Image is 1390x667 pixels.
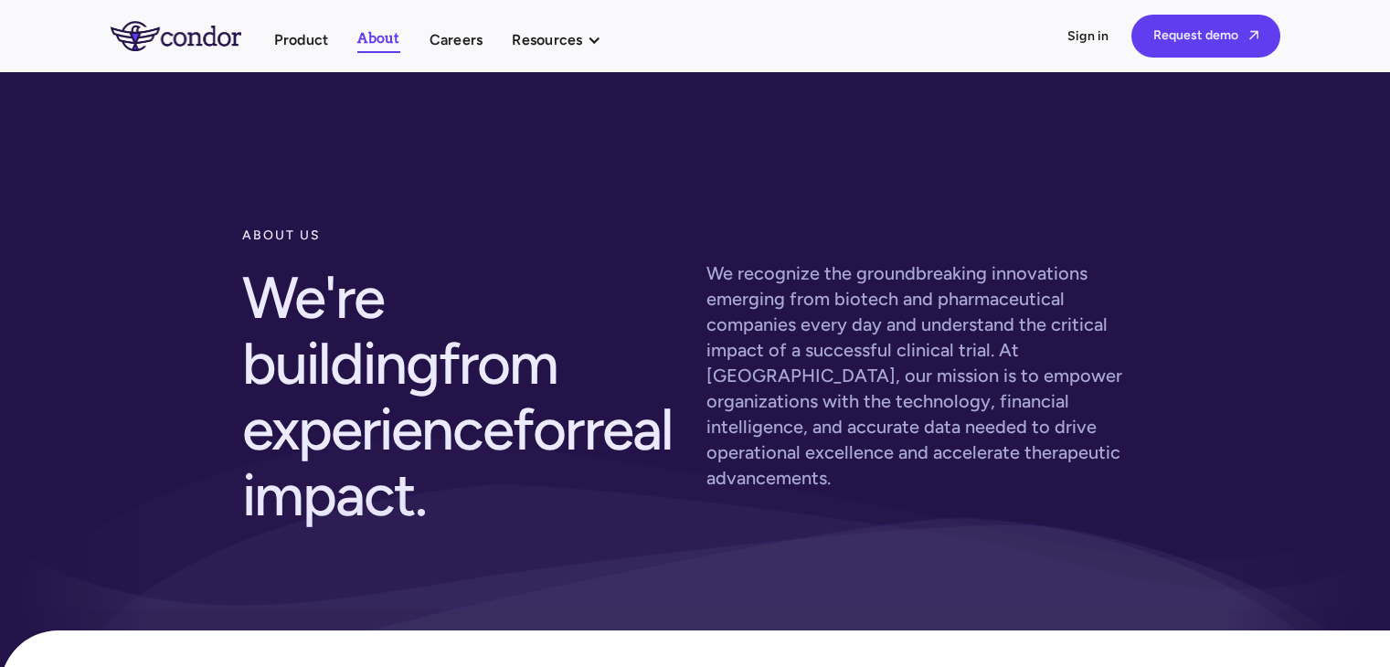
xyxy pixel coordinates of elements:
a: Request demo [1131,15,1280,58]
a: Product [274,27,329,52]
div: Resources [512,27,582,52]
p: We recognize the groundbreaking innovations emerging from biotech and pharmaceutical companies ev... [706,260,1149,491]
div: Resources [512,27,619,52]
a: Careers [430,27,483,52]
a: About [357,26,399,53]
span:  [1249,29,1258,41]
span: real impact. [242,394,673,530]
span: from experience [242,328,558,464]
a: home [111,21,274,50]
a: Sign in [1067,27,1109,46]
div: about us [242,217,684,254]
h2: We're building for [242,254,684,539]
